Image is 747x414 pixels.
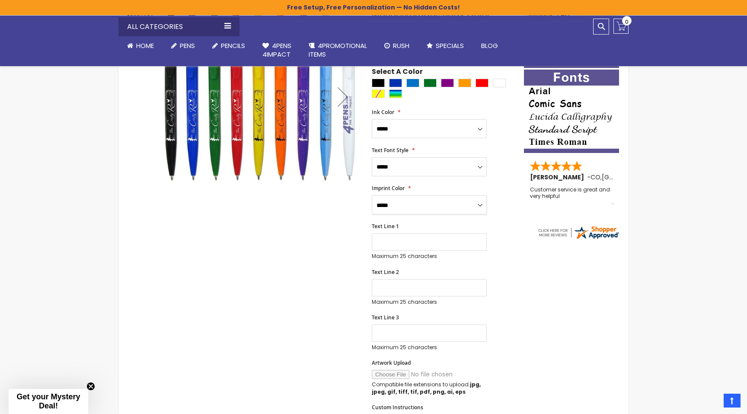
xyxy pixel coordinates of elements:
[393,41,409,50] span: Rush
[372,359,411,366] span: Artwork Upload
[262,41,291,59] span: 4Pens 4impact
[372,381,487,395] p: Compatible file extensions to upload:
[476,79,488,87] div: Red
[180,41,195,50] span: Pens
[372,146,409,154] span: Text Font Style
[372,268,399,276] span: Text Line 2
[472,36,507,55] a: Blog
[530,173,587,182] span: [PERSON_NAME]
[537,225,620,240] img: 4pens.com widget logo
[530,187,614,205] div: Customer service is great and very helpful
[424,79,437,87] div: Green
[136,41,154,50] span: Home
[221,41,245,50] span: Pencils
[602,173,665,182] span: [GEOGRAPHIC_DATA]
[372,67,423,79] span: Select A Color
[372,299,487,306] p: Maximum 25 characters
[587,173,665,182] span: - ,
[254,36,300,64] a: 4Pens4impact
[524,70,619,153] img: font-personalization-examples
[481,41,498,50] span: Blog
[406,79,419,87] div: Blue Light
[118,36,163,55] a: Home
[86,382,95,391] button: Close teaser
[372,79,385,87] div: Black
[613,19,629,34] a: 0
[372,314,399,321] span: Text Line 3
[163,36,204,55] a: Pens
[372,381,481,395] strong: jpg, jpeg, gif, tiff, tif, pdf, png, ai, eps
[309,41,367,59] span: 4PROMOTIONAL ITEMS
[418,36,472,55] a: Specials
[591,173,600,182] span: CO
[372,185,405,192] span: Imprint Color
[372,404,423,411] span: Custom Instructions
[724,394,741,408] a: Top
[372,108,394,116] span: Ink Color
[537,235,620,242] a: 4pens.com certificate URL
[493,79,506,87] div: White
[376,36,418,55] a: Rush
[372,253,487,260] p: Maximum 25 characters
[118,17,239,36] div: All Categories
[204,36,254,55] a: Pencils
[389,79,402,87] div: Blue
[389,89,402,98] div: Assorted
[9,389,88,414] div: Get your Mystery Deal!Close teaser
[300,36,376,64] a: 4PROMOTIONALITEMS
[16,392,80,410] span: Get your Mystery Deal!
[436,41,464,50] span: Specials
[625,18,629,26] span: 0
[372,344,487,351] p: Maximum 25 characters
[372,223,399,230] span: Text Line 1
[458,79,471,87] div: Orange
[441,79,454,87] div: Purple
